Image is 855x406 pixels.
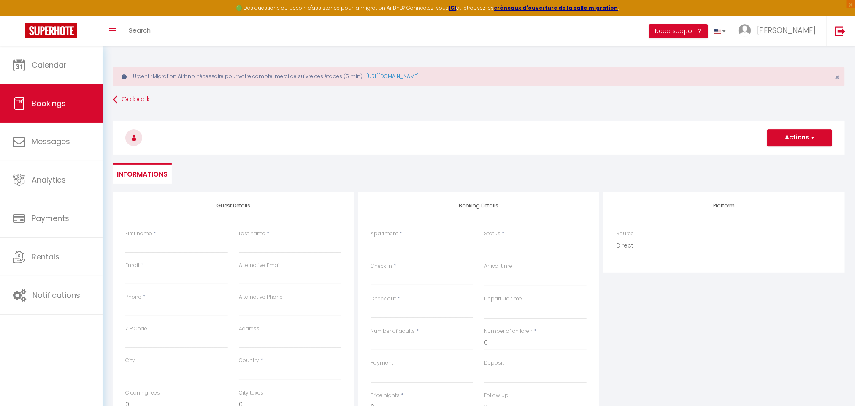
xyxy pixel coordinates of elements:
label: Phone [125,293,141,301]
label: Alternative Phone [239,293,283,301]
div: Urgent : Migration Airbnb nécessaire pour votre compte, merci de suivre ces étapes (5 min) - [113,67,845,86]
button: Ouvrir le widget de chat LiveChat [7,3,32,29]
a: Search [122,16,157,46]
button: Close [835,74,839,81]
label: Payment [371,359,394,367]
label: Cleaning fees [125,389,160,397]
span: Notifications [32,290,80,300]
label: Alternative Email [239,262,281,270]
label: Deposit [484,359,504,367]
button: Need support ? [649,24,708,38]
span: Payments [32,213,69,223]
label: Check out [371,295,396,303]
label: City taxes [239,389,263,397]
label: First name [125,230,152,238]
span: Bookings [32,98,66,109]
a: créneaux d'ouverture de la salle migration [494,4,618,11]
a: Go back [113,92,845,107]
label: Last name [239,230,265,238]
label: Number of adults [371,327,415,335]
label: Address [239,325,260,333]
h4: Platform [616,203,832,209]
span: Calendar [32,60,67,70]
label: Status [484,230,501,238]
button: Actions [767,129,832,146]
span: × [835,72,839,82]
img: ... [739,24,751,37]
img: logout [835,26,846,36]
img: Super Booking [25,23,77,38]
label: Source [616,230,634,238]
label: ZIP Code [125,325,147,333]
a: [URL][DOMAIN_NAME] [366,73,419,80]
label: Apartment [371,230,398,238]
label: Arrival time [484,262,513,270]
span: [PERSON_NAME] [757,25,816,35]
a: ICI [449,4,457,11]
span: Search [129,26,151,35]
h4: Guest Details [125,203,341,209]
label: City [125,357,135,365]
label: Number of children [484,327,533,335]
li: Informations [113,163,172,184]
label: Price nights [371,392,400,400]
span: Messages [32,136,70,147]
label: Email [125,262,139,270]
label: Country [239,357,259,365]
h4: Booking Details [371,203,587,209]
span: Analytics [32,174,66,185]
label: Check in [371,262,392,270]
span: Rentals [32,251,60,262]
a: ... [PERSON_NAME] [732,16,826,46]
label: Follow up [484,392,509,400]
label: Departure time [484,295,522,303]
